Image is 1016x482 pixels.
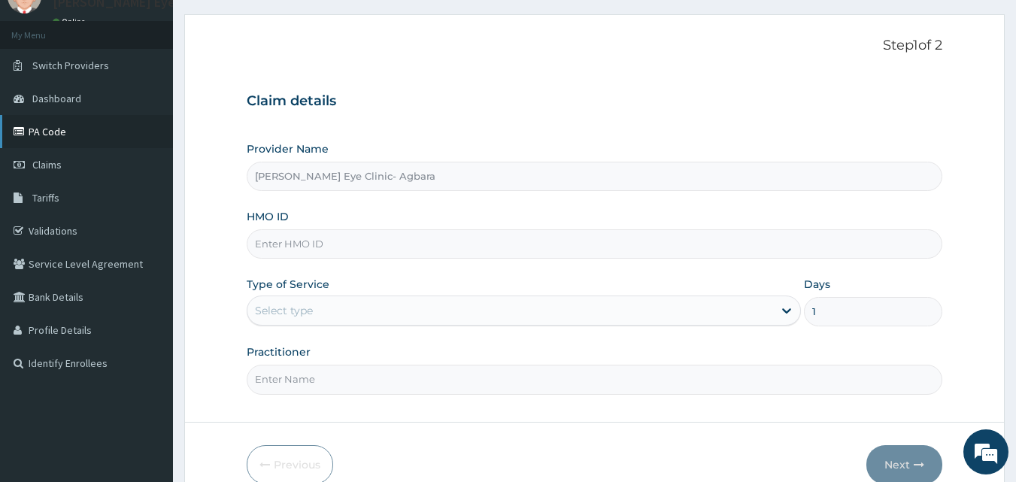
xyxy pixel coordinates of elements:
[28,75,61,113] img: d_794563401_company_1708531726252_794563401
[87,145,208,297] span: We're online!
[32,92,81,105] span: Dashboard
[247,93,943,110] h3: Claim details
[8,322,287,374] textarea: Type your message and hit 'Enter'
[32,191,59,205] span: Tariffs
[247,229,943,259] input: Enter HMO ID
[247,8,283,44] div: Minimize live chat window
[255,303,313,318] div: Select type
[247,38,943,54] p: Step 1 of 2
[247,344,311,359] label: Practitioner
[53,17,89,27] a: Online
[247,141,329,156] label: Provider Name
[247,365,943,394] input: Enter Name
[247,209,289,224] label: HMO ID
[78,84,253,104] div: Chat with us now
[32,158,62,171] span: Claims
[32,59,109,72] span: Switch Providers
[804,277,830,292] label: Days
[247,277,329,292] label: Type of Service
